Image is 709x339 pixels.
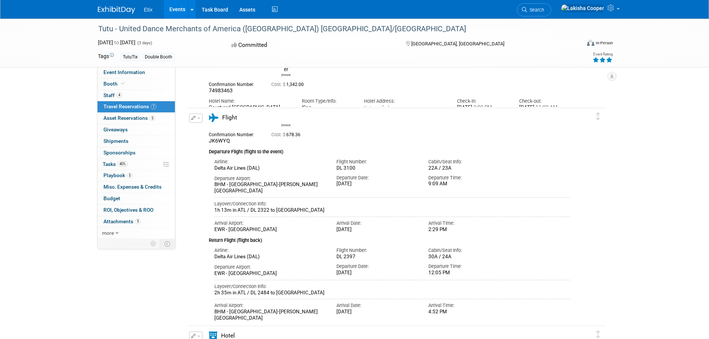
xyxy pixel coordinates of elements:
[103,138,128,144] span: Shipments
[428,220,509,227] div: Arrival Time:
[98,193,175,204] a: Budget
[271,82,307,87] span: 1,342.00
[336,181,417,187] div: [DATE]
[98,216,175,227] a: Attachments5
[98,159,175,170] a: Tasks40%
[336,165,417,172] div: DL 3100
[302,98,353,105] div: Room Type/Info:
[428,165,509,171] div: 22A / 23A
[209,233,571,244] div: Return Flight (flight back)
[428,302,509,309] div: Arrival Time:
[457,98,508,105] div: Check-in:
[336,220,417,227] div: Arrival Date:
[519,105,570,111] div: [DATE]
[121,81,125,86] i: Booth reservation complete
[271,132,286,137] span: Cost: $
[214,302,326,309] div: Arrival Airport:
[214,283,571,290] div: Layover/Connection Info:
[98,39,135,45] span: [DATE] [DATE]
[214,159,326,165] div: Airline:
[137,41,152,45] span: (3 days)
[428,254,509,260] div: 30A / 24A
[103,69,145,75] span: Event Information
[135,218,141,224] span: 5
[428,309,509,315] div: 4:52 PM
[336,254,417,260] div: DL 2397
[336,159,417,165] div: Flight Number:
[336,302,417,309] div: Arrival Date:
[214,165,326,172] div: Delta Air Lines (DAL)
[214,254,326,260] div: Delta Air Lines (DAL)
[103,195,120,201] span: Budget
[98,52,114,61] td: Tags
[593,52,613,56] div: Event Rating
[209,130,260,138] div: Confirmation Number:
[428,175,509,181] div: Departure Time:
[214,264,326,271] div: Departure Airport:
[229,39,394,52] div: Committed
[336,227,417,233] div: [DATE]
[336,263,417,270] div: Departure Date:
[336,270,417,276] div: [DATE]
[209,87,233,93] span: 74983463
[98,67,175,78] a: Event Information
[143,53,175,61] div: Double Booth
[98,101,175,112] a: Travel Reservations7
[98,136,175,147] a: Shipments
[98,170,175,181] a: Playbook5
[561,4,604,12] img: Lakisha Cooper
[428,181,509,187] div: 9:09 AM
[103,207,153,213] span: ROI, Objectives & ROO
[364,98,446,105] div: Hotel Address:
[428,270,509,276] div: 12:05 PM
[98,205,175,216] a: ROI, Objectives & ROO
[103,103,156,109] span: Travel Reservations
[96,22,569,36] div: Tutu - United Dance Merchants of America ([GEOGRAPHIC_DATA]) [GEOGRAPHIC_DATA]/[GEOGRAPHIC_DATA]
[595,40,613,46] div: In-Person
[457,105,508,111] div: [DATE]
[144,7,153,13] span: Etix
[302,105,353,111] div: King
[519,98,570,105] div: Check-out:
[147,239,160,249] td: Personalize Event Tab Strip
[221,332,235,339] span: Hotel
[209,105,291,111] div: Courtyard [GEOGRAPHIC_DATA]
[281,112,292,123] img: Lakisha Cooper
[214,247,326,254] div: Airline:
[103,81,126,87] span: Booth
[222,114,237,121] span: Flight
[214,201,571,207] div: Layover/Connection Info:
[103,150,135,156] span: Sponsorships
[118,161,128,167] span: 40%
[214,271,326,277] div: EWR - [GEOGRAPHIC_DATA]
[364,105,389,110] span: Not specified
[103,92,122,98] span: Staff
[98,90,175,101] a: Staff4
[336,247,417,254] div: Flight Number:
[517,3,551,16] a: Search
[214,290,571,296] div: 2h 35m in ATL / DL 2484 to [GEOGRAPHIC_DATA]
[209,80,260,87] div: Confirmation Number:
[160,239,175,249] td: Toggle Event Tabs
[271,82,286,87] span: Cost: $
[472,105,492,110] span: 3:00 PM
[336,309,417,315] div: [DATE]
[103,127,128,132] span: Giveaways
[116,92,122,98] span: 4
[527,7,544,13] span: Search
[98,147,175,159] a: Sponsorships
[102,230,114,236] span: more
[214,220,326,227] div: Arrival Airport:
[98,228,175,239] a: more
[280,112,293,127] div: Lakisha Cooper
[121,53,140,61] div: TutuTix
[113,39,120,45] span: to
[103,172,132,178] span: Playbook
[98,79,175,90] a: Booth
[209,113,218,122] i: Flight
[428,159,509,165] div: Cabin/Seat Info:
[103,115,155,121] span: Asset Reservations
[98,124,175,135] a: Giveaways
[281,123,291,127] div: Lakisha Cooper
[214,309,326,322] div: BHM - [GEOGRAPHIC_DATA]-[PERSON_NAME][GEOGRAPHIC_DATA]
